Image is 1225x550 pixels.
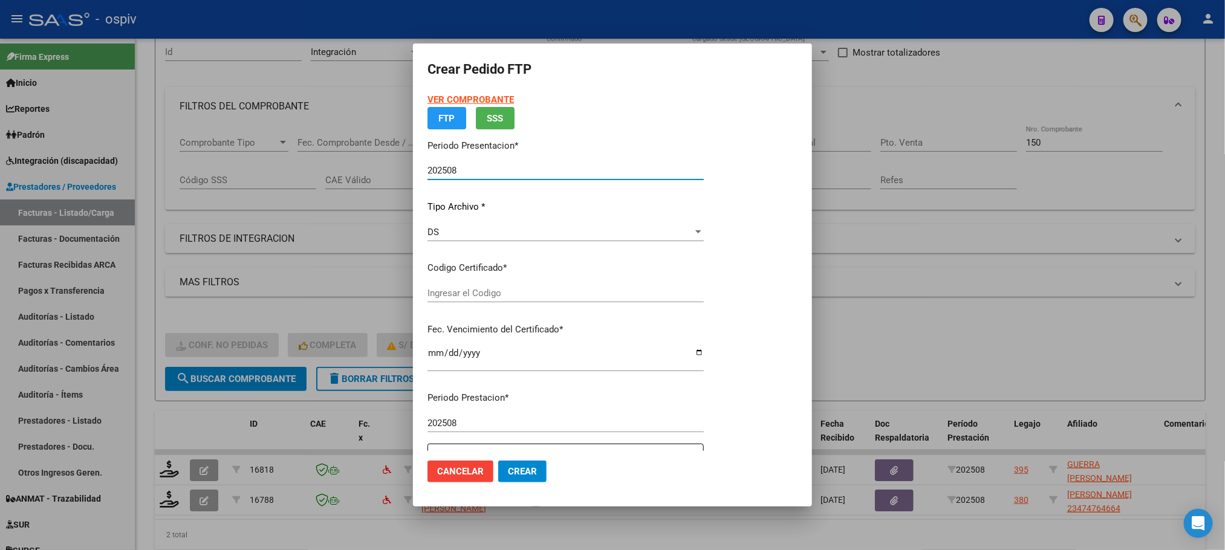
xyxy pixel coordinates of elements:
p: Periodo Prestacion [427,391,704,405]
p: Periodo Presentacion [427,139,704,153]
p: Fec. Vencimiento del Certificado [427,323,704,337]
h2: Crear Pedido FTP [427,58,798,81]
span: Crear [508,466,537,477]
span: SSS [487,113,504,124]
div: Open Intercom Messenger [1184,509,1213,538]
span: FTP [439,113,455,124]
a: VER COMPROBANTE [427,94,514,105]
button: Cancelar [427,461,493,482]
button: SSS [476,107,515,129]
span: DS [427,227,439,238]
button: Crear [498,461,547,482]
p: Codigo Certificado [427,261,704,275]
span: Cancelar [437,466,484,477]
button: FTP [427,107,466,129]
p: Tipo Archivo * [427,200,704,214]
